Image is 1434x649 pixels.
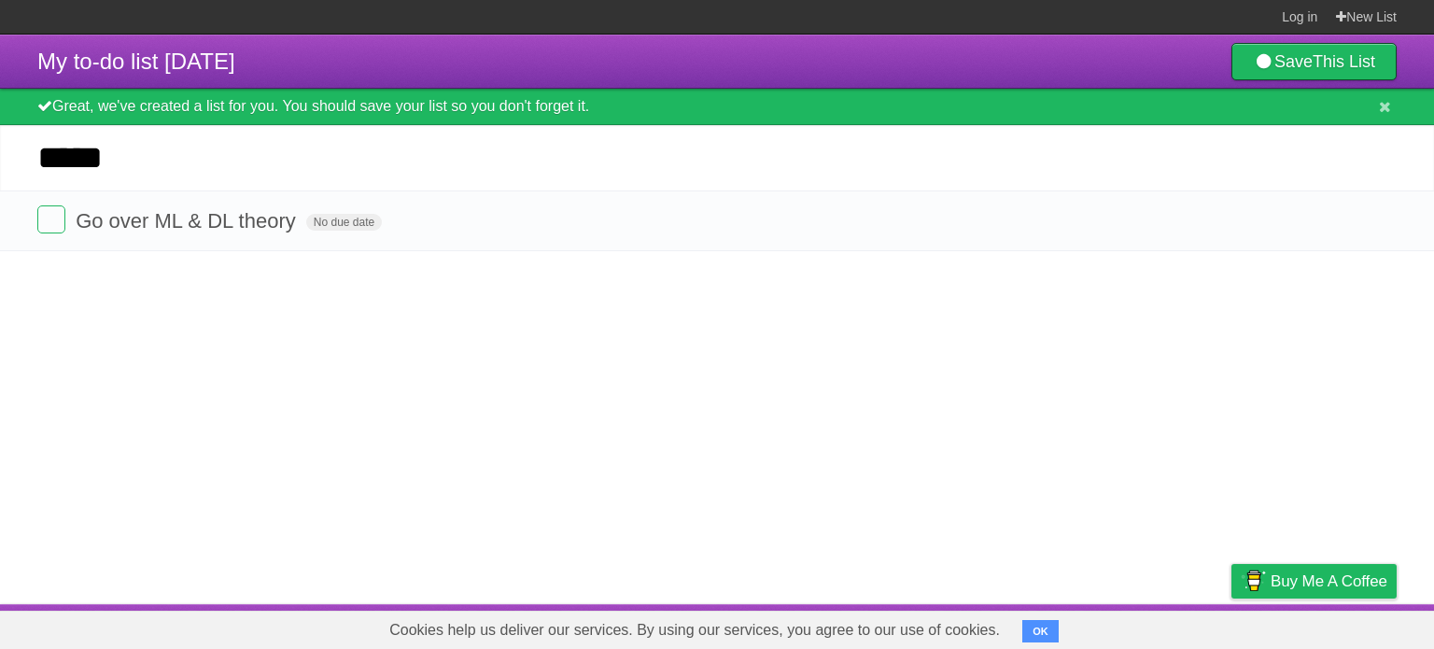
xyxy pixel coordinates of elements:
button: OK [1022,620,1059,642]
a: Privacy [1207,609,1256,644]
span: Go over ML & DL theory [76,209,301,233]
span: No due date [306,214,382,231]
b: This List [1313,52,1375,71]
label: Done [37,205,65,233]
a: SaveThis List [1231,43,1397,80]
span: Cookies help us deliver our services. By using our services, you agree to our use of cookies. [371,612,1019,649]
a: Suggest a feature [1279,609,1397,644]
a: About [983,609,1022,644]
img: Buy me a coffee [1241,565,1266,597]
span: Buy me a coffee [1271,565,1387,598]
a: Buy me a coffee [1231,564,1397,599]
a: Terms [1144,609,1185,644]
a: Developers [1045,609,1120,644]
span: My to-do list [DATE] [37,49,235,74]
